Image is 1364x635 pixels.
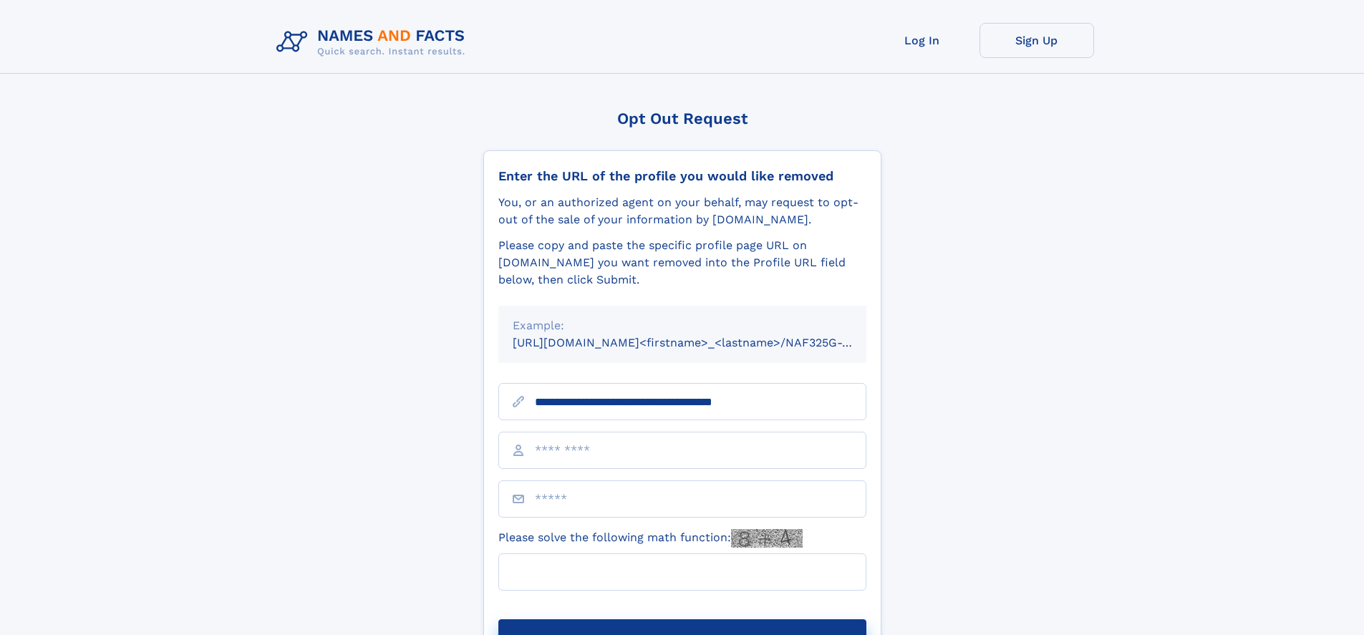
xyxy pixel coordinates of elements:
a: Sign Up [980,23,1094,58]
small: [URL][DOMAIN_NAME]<firstname>_<lastname>/NAF325G-xxxxxxxx [513,336,894,349]
img: Logo Names and Facts [271,23,477,62]
div: Opt Out Request [483,110,881,127]
div: Please copy and paste the specific profile page URL on [DOMAIN_NAME] you want removed into the Pr... [498,237,866,289]
div: Enter the URL of the profile you would like removed [498,168,866,184]
div: Example: [513,317,852,334]
label: Please solve the following math function: [498,529,803,548]
a: Log In [865,23,980,58]
div: You, or an authorized agent on your behalf, may request to opt-out of the sale of your informatio... [498,194,866,228]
